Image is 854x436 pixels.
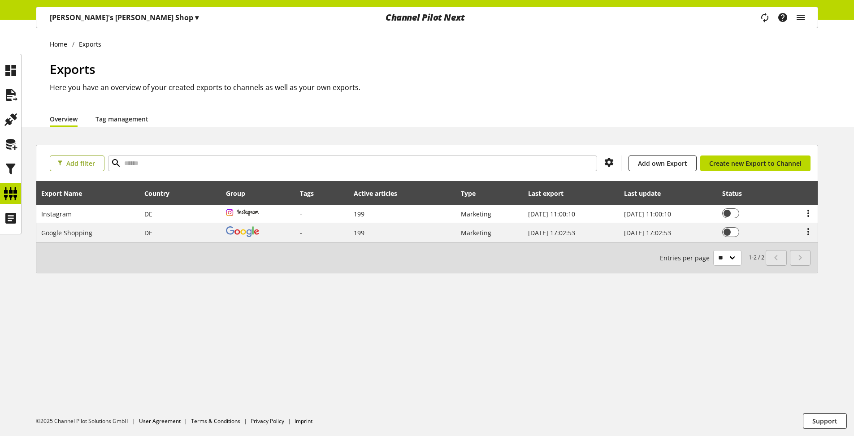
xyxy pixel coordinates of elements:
[191,417,240,425] a: Terms & Conditions
[50,39,72,49] a: Home
[629,155,697,171] a: Add own Export
[709,159,802,168] span: Create new Export to Channel
[50,82,818,93] h2: Here you have an overview of your created exports to channels as well as your own exports.
[461,189,485,198] div: Type
[226,226,259,237] img: google
[50,60,95,78] span: Exports
[41,210,72,218] span: Instagram
[295,417,312,425] a: Imprint
[144,229,152,237] span: Germany
[95,114,148,124] a: Tag management
[528,189,572,198] div: Last export
[624,229,671,237] span: [DATE] 17:02:53
[195,13,199,22] span: ▾
[624,210,671,218] span: [DATE] 11:00:10
[139,417,181,425] a: User Agreement
[300,210,302,218] span: -
[226,189,254,198] div: Group
[36,417,139,425] li: ©2025 Channel Pilot Solutions GmbH
[41,229,92,237] span: Google Shopping
[50,114,78,124] a: Overview
[144,210,152,218] span: Germany
[722,189,751,198] div: Status
[66,159,95,168] span: Add filter
[638,159,687,168] span: Add own Export
[36,7,818,28] nav: main navigation
[812,416,837,426] span: Support
[354,229,364,237] span: 199
[700,155,811,171] a: Create new Export to Channel
[660,253,713,263] span: Entries per page
[144,189,178,198] div: Country
[251,417,284,425] a: Privacy Policy
[624,189,670,198] div: Last update
[50,12,199,23] p: [PERSON_NAME]'s [PERSON_NAME] Shop
[41,189,91,198] div: Export Name
[300,229,302,237] span: -
[528,210,575,218] span: [DATE] 11:00:10
[50,155,104,171] button: Add filter
[528,229,575,237] span: [DATE] 17:02:53
[226,209,259,216] img: instagram
[461,229,491,237] span: Marketing
[354,210,364,218] span: 199
[354,189,406,198] div: Active articles
[300,189,314,198] div: Tags
[660,250,764,266] small: 1-2 / 2
[461,210,491,218] span: Marketing
[803,413,847,429] button: Support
